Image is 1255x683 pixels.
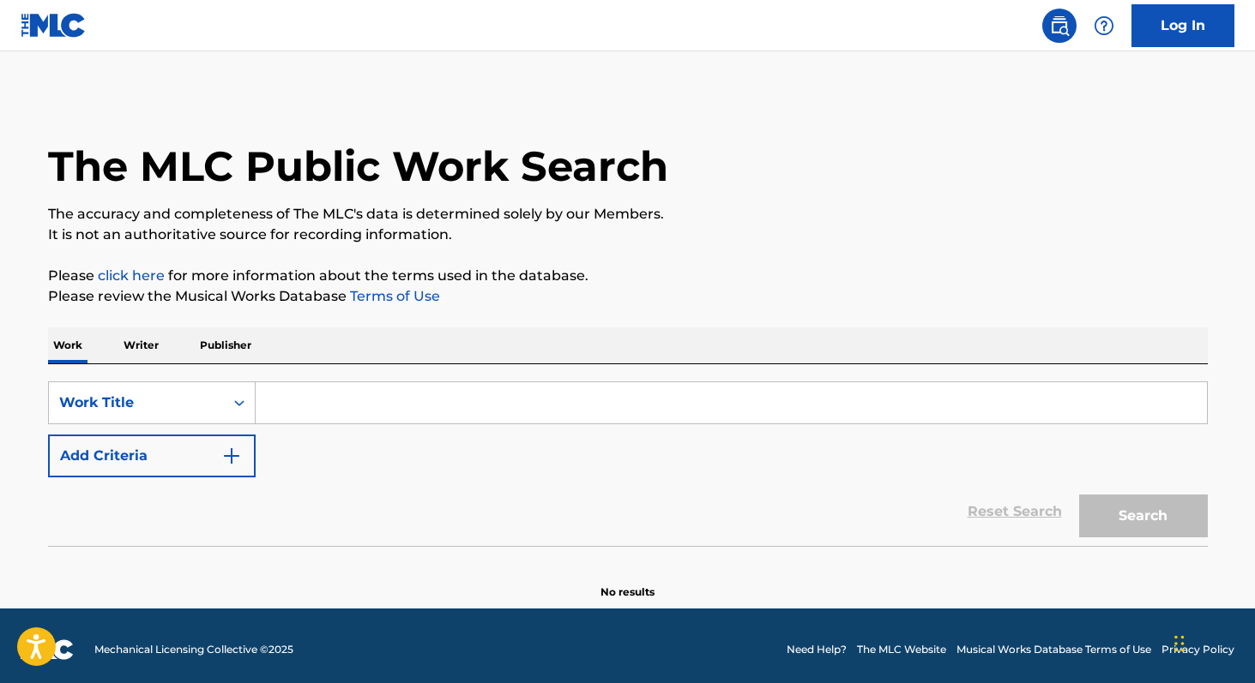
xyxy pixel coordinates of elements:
p: The accuracy and completeness of The MLC's data is determined solely by our Members. [48,204,1208,225]
img: help [1094,15,1114,36]
img: 9d2ae6d4665cec9f34b9.svg [221,446,242,466]
a: The MLC Website [857,642,946,657]
p: Please for more information about the terms used in the database. [48,266,1208,286]
div: Work Title [59,392,214,413]
a: Terms of Use [347,288,440,304]
p: It is not an authoritative source for recording information. [48,225,1208,245]
img: search [1049,15,1070,36]
p: Publisher [195,327,256,363]
p: Writer [118,327,164,363]
span: Mechanical Licensing Collective © 2025 [94,642,293,657]
a: Log In [1131,4,1234,47]
iframe: Chat Widget [1169,601,1255,683]
button: Add Criteria [48,434,256,477]
p: No results [600,564,655,600]
h1: The MLC Public Work Search [48,141,668,192]
a: Need Help? [787,642,847,657]
a: click here [98,267,165,284]
form: Search Form [48,381,1208,546]
p: Work [48,327,87,363]
a: Privacy Policy [1161,642,1234,657]
p: Please review the Musical Works Database [48,286,1208,307]
div: Help [1087,9,1121,43]
div: Drag [1174,618,1185,669]
a: Public Search [1042,9,1077,43]
a: Musical Works Database Terms of Use [956,642,1151,657]
img: MLC Logo [21,13,87,38]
